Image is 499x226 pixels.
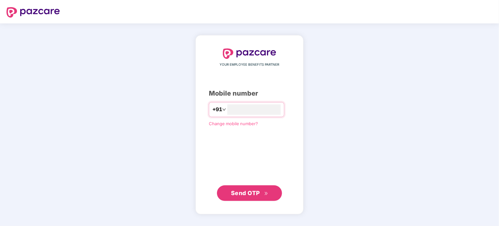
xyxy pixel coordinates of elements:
[264,192,268,196] span: double-right
[222,108,226,112] span: down
[231,190,260,196] span: Send OTP
[212,105,222,113] span: +91
[220,62,279,67] span: YOUR EMPLOYEE BENEFITS PARTNER
[209,121,258,126] a: Change mobile number?
[223,48,276,59] img: logo
[217,185,282,201] button: Send OTPdouble-right
[7,7,60,18] img: logo
[209,88,290,99] div: Mobile number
